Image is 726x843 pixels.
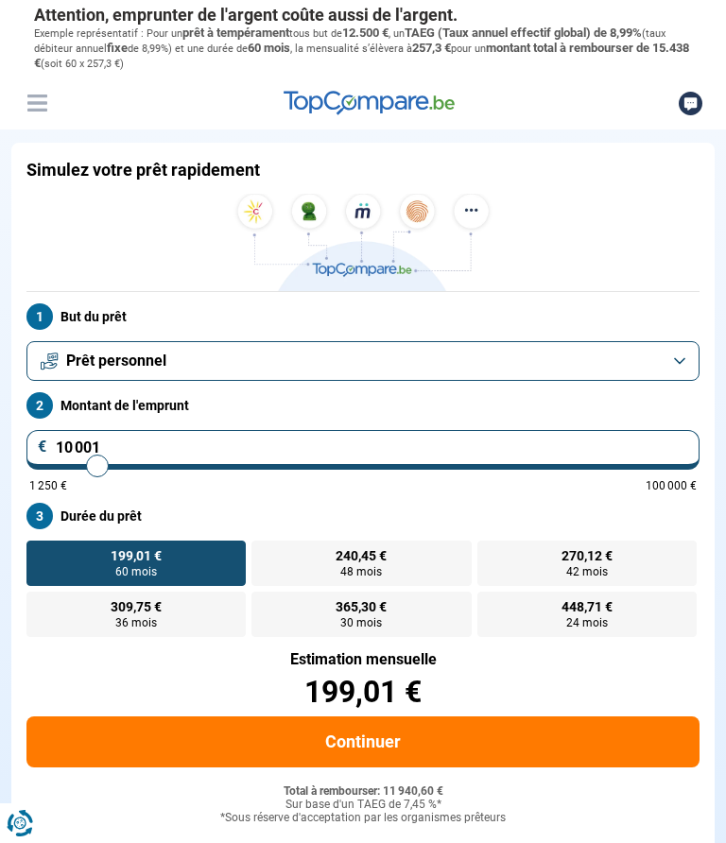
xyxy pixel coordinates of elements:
span: Prêt personnel [66,351,166,371]
span: 448,71 € [562,600,613,613]
span: 199,01 € [111,549,162,562]
div: Total à rembourser: 11 940,60 € [26,785,700,799]
label: Durée du prêt [26,503,700,529]
span: 270,12 € [562,549,613,562]
span: 240,45 € [336,549,387,562]
button: Menu [23,89,51,117]
span: 100 000 € [646,480,697,491]
img: TopCompare.be [231,194,495,291]
span: 1 250 € [29,480,67,491]
label: Montant de l'emprunt [26,392,700,419]
span: 12.500 € [342,26,389,40]
button: Prêt personnel [26,341,700,381]
span: 309,75 € [111,600,162,613]
span: TAEG (Taux annuel effectif global) de 8,99% [405,26,642,40]
span: 60 mois [248,41,290,55]
span: 60 mois [115,566,157,577]
div: *Sous réserve d'acceptation par les organismes prêteurs [26,812,700,825]
p: Attention, emprunter de l'argent coûte aussi de l'argent. [34,5,692,26]
span: 36 mois [115,617,157,628]
span: 30 mois [340,617,382,628]
div: Estimation mensuelle [26,652,700,667]
span: fixe [107,41,128,55]
div: Sur base d'un TAEG de 7,45 %* [26,799,700,812]
button: Continuer [26,716,700,767]
span: 24 mois [566,617,608,628]
p: Exemple représentatif : Pour un tous but de , un (taux débiteur annuel de 8,99%) et une durée de ... [34,26,692,72]
span: € [38,439,47,455]
div: 199,01 € [26,677,700,707]
span: 365,30 € [336,600,387,613]
h1: Simulez votre prêt rapidement [26,160,260,181]
span: 257,3 € [412,41,451,55]
img: TopCompare [284,91,455,115]
label: But du prêt [26,303,700,330]
span: 48 mois [340,566,382,577]
span: 42 mois [566,566,608,577]
span: prêt à tempérament [182,26,289,40]
span: montant total à rembourser de 15.438 € [34,41,689,70]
